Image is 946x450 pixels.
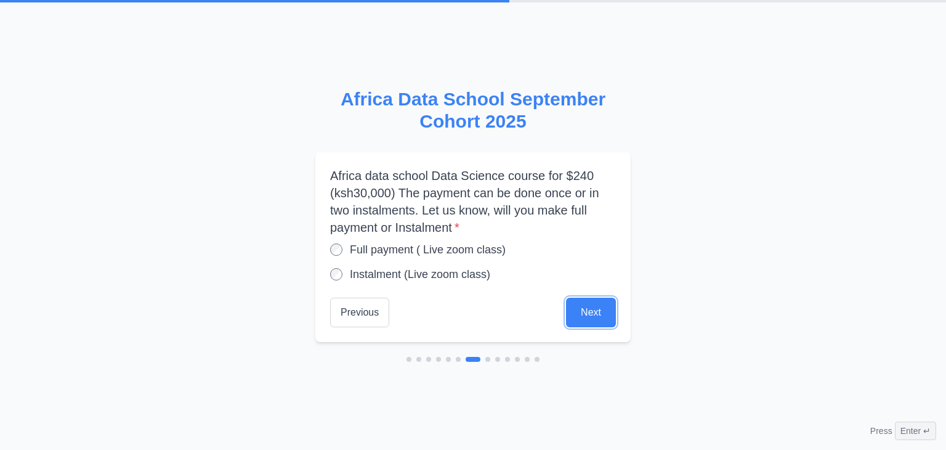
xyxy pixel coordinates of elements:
div: Press [870,422,936,440]
label: Full payment ( Live zoom class) [350,241,506,258]
button: Next [566,298,616,327]
button: Previous [330,298,389,327]
label: Instalment (Live zoom class) [350,266,490,283]
span: Enter ↵ [895,422,936,440]
label: Africa data school Data Science course for $240 (ksh30,000) The payment can be done once or in tw... [330,167,616,236]
h2: Africa Data School September Cohort 2025 [315,88,631,133]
